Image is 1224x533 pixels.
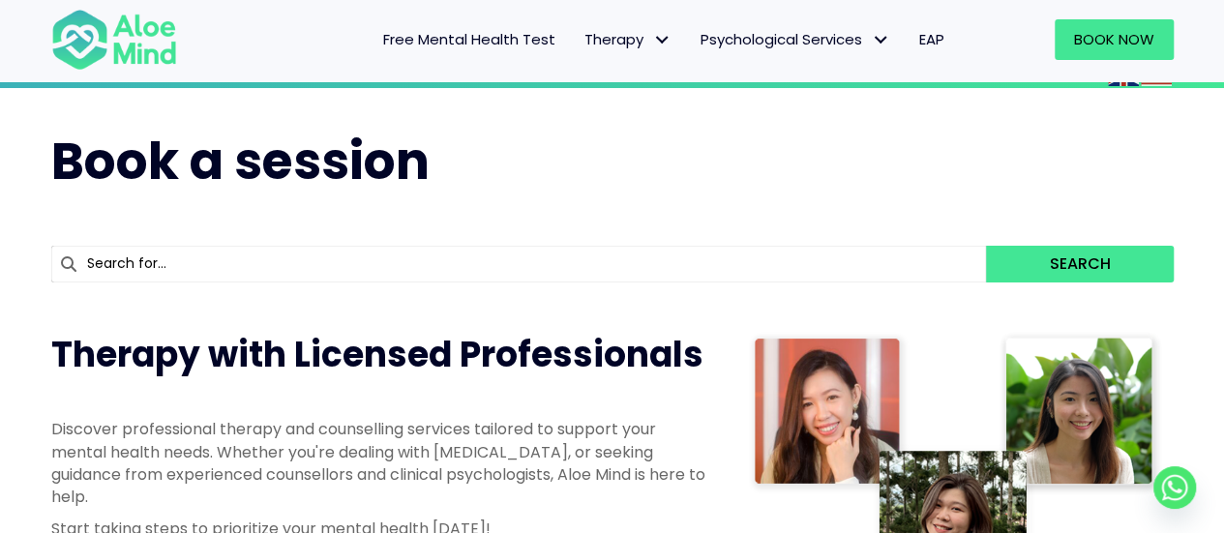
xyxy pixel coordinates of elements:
[701,29,890,49] span: Psychological Services
[1141,63,1174,85] a: Malay
[383,29,555,49] span: Free Mental Health Test
[51,246,987,282] input: Search for...
[570,19,686,60] a: TherapyTherapy: submenu
[369,19,570,60] a: Free Mental Health Test
[867,26,895,54] span: Psychological Services: submenu
[1055,19,1174,60] a: Book Now
[1074,29,1154,49] span: Book Now
[584,29,672,49] span: Therapy
[1108,63,1141,85] a: English
[1153,466,1196,509] a: Whatsapp
[51,8,177,72] img: Aloe mind Logo
[51,330,703,379] span: Therapy with Licensed Professionals
[648,26,676,54] span: Therapy: submenu
[51,418,709,508] p: Discover professional therapy and counselling services tailored to support your mental health nee...
[686,19,905,60] a: Psychological ServicesPsychological Services: submenu
[202,19,959,60] nav: Menu
[51,126,430,196] span: Book a session
[986,246,1173,282] button: Search
[905,19,959,60] a: EAP
[919,29,944,49] span: EAP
